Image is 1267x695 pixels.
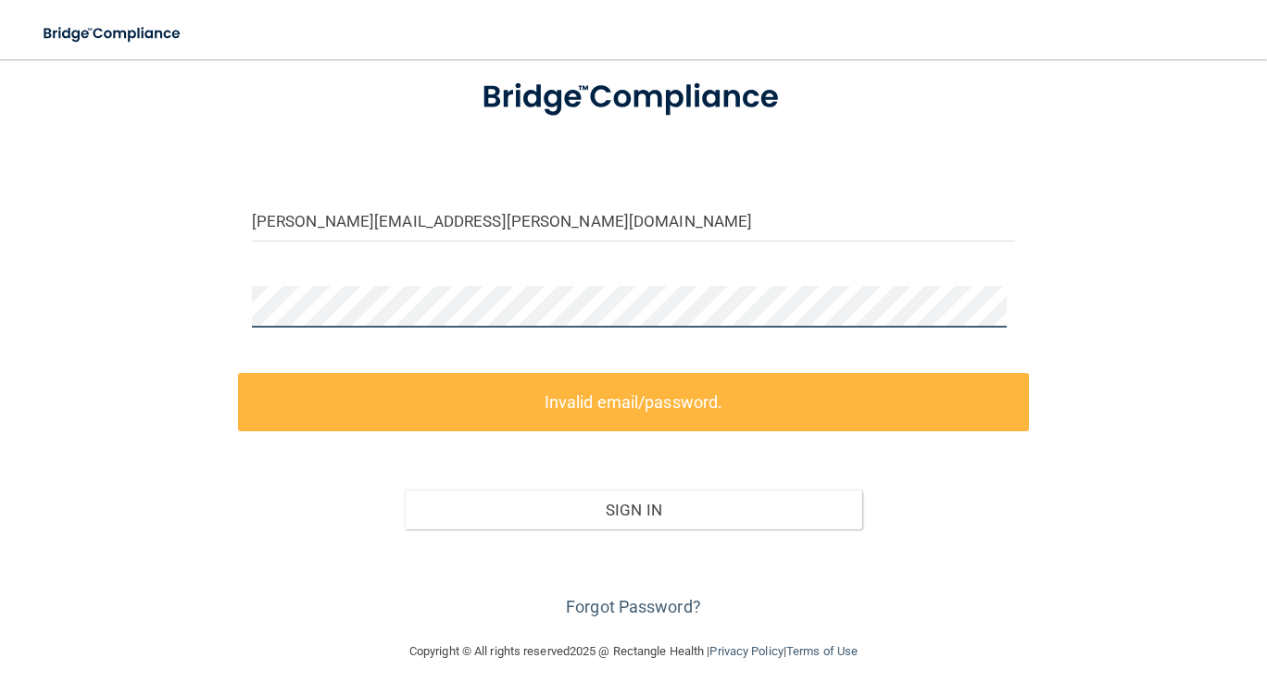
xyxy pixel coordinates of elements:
a: Forgot Password? [566,597,701,616]
button: Sign In [405,490,863,530]
input: Email [252,200,1015,242]
img: bridge_compliance_login_screen.278c3ca4.svg [449,56,817,139]
div: Copyright © All rights reserved 2025 @ Rectangle Health | | [295,622,972,681]
img: bridge_compliance_login_screen.278c3ca4.svg [28,15,198,53]
a: Privacy Policy [709,644,783,658]
iframe: Drift Widget Chat Controller [947,564,1245,638]
a: Terms of Use [786,644,858,658]
label: Invalid email/password. [238,373,1029,431]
